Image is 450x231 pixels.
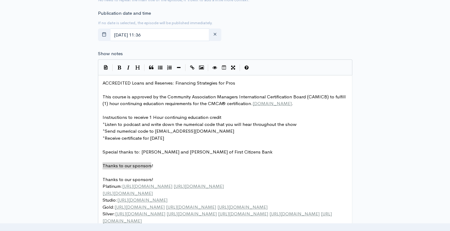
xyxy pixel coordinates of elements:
[122,183,172,189] span: [URL][DOMAIN_NAME]
[115,211,165,217] span: [URL][DOMAIN_NAME]
[105,121,297,127] span: Listen to podcast and write down the numerical code that you will hear throughout the show
[144,64,145,71] i: |
[208,64,208,71] i: |
[117,197,167,203] span: [URL][DOMAIN_NAME]
[105,128,234,134] span: Send numerical code to [EMAIL_ADDRESS][DOMAIN_NAME]
[217,204,268,210] span: [URL][DOMAIN_NAME]
[103,183,225,189] span: Platinum:
[209,28,221,41] button: clear
[103,190,153,196] span: [URL][DOMAIN_NAME]
[103,149,272,155] span: Special thanks to: [PERSON_NAME] and [PERSON_NAME] of First Citizens Bank
[101,62,111,72] button: Insert Show Notes Template
[124,63,133,72] button: Italic
[242,63,251,72] button: Markdown Guide
[98,50,123,57] label: Show notes
[156,63,165,72] button: Generic List
[103,94,347,107] span: This course is approved by the Community Association Managers International Certification Board (...
[253,100,292,106] span: [DOMAIN_NAME]
[133,63,142,72] button: Heading
[174,63,183,72] button: Insert Horizontal Line
[103,204,269,210] span: Gold:
[188,63,197,72] button: Create Link
[269,211,320,217] span: [URL][DOMAIN_NAME]
[219,63,229,72] button: Toggle Side by Side
[185,64,186,71] i: |
[210,63,219,72] button: Toggle Preview
[147,63,156,72] button: Quote
[98,28,111,41] button: toggle
[229,63,238,72] button: Toggle Fullscreen
[218,211,268,217] span: [URL][DOMAIN_NAME]
[103,114,221,120] span: Instructions to receive 1 Hour continuing education credit
[174,183,224,189] span: [URL][DOMAIN_NAME]
[115,63,124,72] button: Bold
[103,176,153,182] span: Thanks to our sponsors!
[103,197,169,203] span: Studio:
[167,211,217,217] span: [URL][DOMAIN_NAME]
[114,204,165,210] span: [URL][DOMAIN_NAME]
[105,135,164,141] span: Receive certificate for [DATE]
[103,163,153,169] span: Thanks to our sponsors!
[197,63,206,72] button: Insert Image
[166,204,216,210] span: [URL][DOMAIN_NAME]
[112,64,113,71] i: |
[98,20,213,25] small: If no date is selected, the episode will be published immediately.
[103,80,235,86] span: ACCREDITED Loans and Reserves: Financing Strategies for Pros
[103,211,332,224] span: Silver:
[98,10,151,17] label: Publication date and time
[165,63,174,72] button: Numbered List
